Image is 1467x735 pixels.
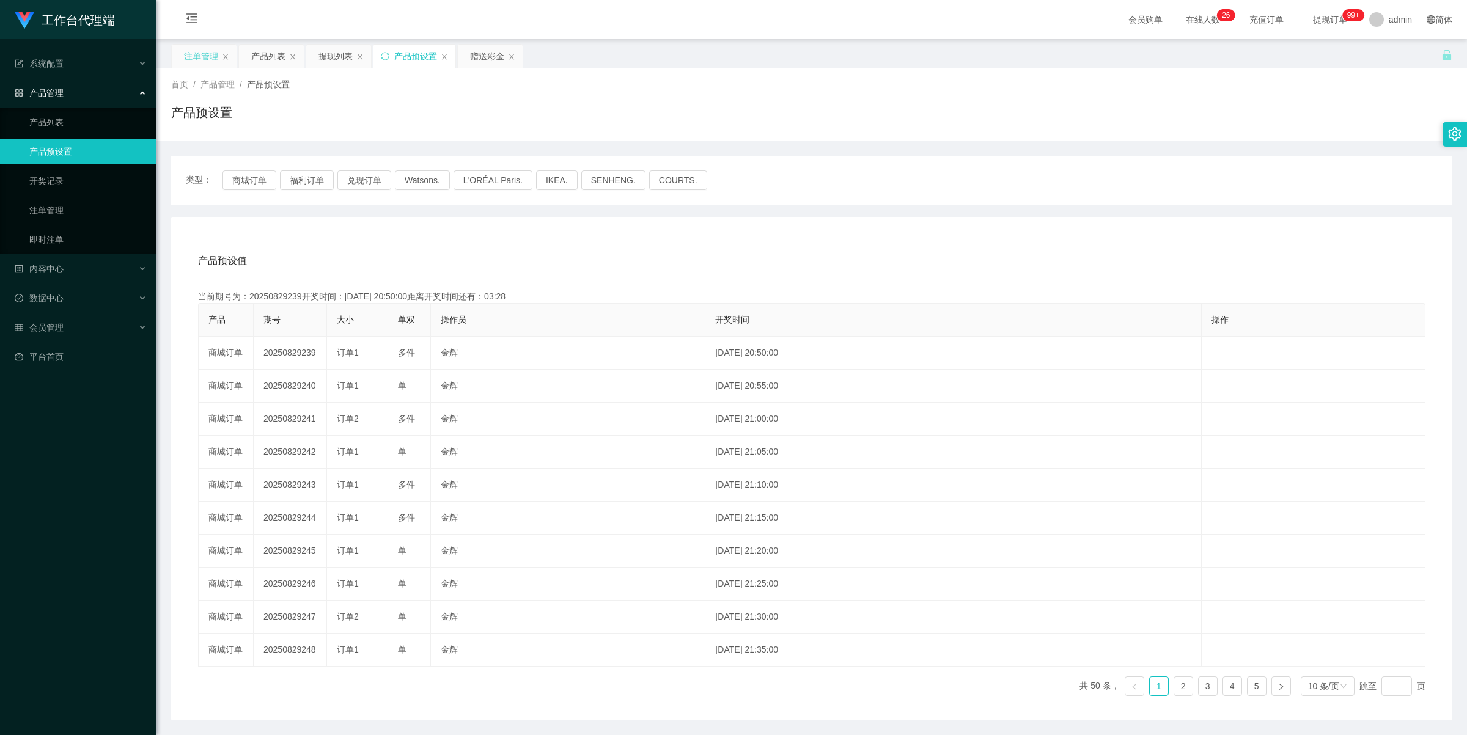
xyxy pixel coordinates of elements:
[431,502,705,535] td: 金辉
[15,89,23,97] i: 图标: appstore-o
[1198,676,1218,696] li: 3
[171,103,232,122] h1: 产品预设置
[199,370,254,403] td: 商城订单
[705,601,1202,634] td: [DATE] 21:30:00
[398,315,415,324] span: 单双
[15,345,147,369] a: 图标: dashboard平台首页
[171,79,188,89] span: 首页
[254,535,327,568] td: 20250829245
[1342,9,1364,21] sup: 1017
[1150,677,1168,695] a: 1
[199,601,254,634] td: 商城订单
[1441,49,1452,60] i: 图标: unlock
[441,315,466,324] span: 操作员
[254,337,327,370] td: 20250829239
[337,546,359,555] span: 订单1
[398,645,406,654] span: 单
[715,315,749,324] span: 开奖时间
[1340,682,1347,691] i: 图标: down
[29,139,147,164] a: 产品预设置
[1307,15,1353,24] span: 提现订单
[15,294,23,302] i: 图标: check-circle-o
[705,436,1202,469] td: [DATE] 21:05:00
[1211,315,1229,324] span: 操作
[1243,15,1290,24] span: 充值订单
[337,447,359,456] span: 订单1
[1308,677,1339,695] div: 10 条/页
[337,612,359,621] span: 订单2
[254,469,327,502] td: 20250829243
[263,315,281,324] span: 期号
[15,15,115,24] a: 工作台代理端
[337,348,359,357] span: 订单1
[1180,15,1226,24] span: 在线人数
[1149,676,1169,696] li: 1
[649,170,707,190] button: COURTS.
[356,53,364,60] i: 图标: close
[1226,9,1230,21] p: 6
[254,601,327,634] td: 20250829247
[1131,683,1138,690] i: 图标: left
[431,403,705,436] td: 金辉
[431,436,705,469] td: 金辉
[280,170,334,190] button: 福利订单
[15,88,64,98] span: 产品管理
[199,436,254,469] td: 商城订单
[431,568,705,601] td: 金辉
[398,381,406,390] span: 单
[199,568,254,601] td: 商城订单
[29,110,147,134] a: 产品列表
[247,79,290,89] span: 产品预设置
[254,436,327,469] td: 20250829242
[337,513,359,522] span: 订单1
[199,535,254,568] td: 商城订单
[240,79,242,89] span: /
[186,170,222,190] span: 类型：
[15,293,64,303] span: 数据中心
[395,170,450,190] button: Watsons.
[29,169,147,193] a: 开奖记录
[15,59,64,68] span: 系统配置
[251,45,285,68] div: 产品列表
[198,254,247,268] span: 产品预设值
[705,370,1202,403] td: [DATE] 20:55:00
[705,568,1202,601] td: [DATE] 21:25:00
[337,315,354,324] span: 大小
[1223,677,1241,695] a: 4
[199,634,254,667] td: 商城订单
[431,535,705,568] td: 金辉
[581,170,645,190] button: SENHENG.
[1427,15,1435,24] i: 图标: global
[199,469,254,502] td: 商城订单
[254,403,327,436] td: 20250829241
[1079,676,1119,696] li: 共 50 条，
[254,568,327,601] td: 20250829246
[398,612,406,621] span: 单
[171,1,213,40] i: 图标: menu-fold
[398,513,415,522] span: 多件
[1174,676,1193,696] li: 2
[254,634,327,667] td: 20250829248
[705,634,1202,667] td: [DATE] 21:35:00
[1359,676,1425,696] div: 跳至 页
[193,79,196,89] span: /
[431,337,705,370] td: 金辉
[431,469,705,502] td: 金辉
[337,579,359,588] span: 订单1
[398,447,406,456] span: 单
[536,170,578,190] button: IKEA.
[705,469,1202,502] td: [DATE] 21:10:00
[199,403,254,436] td: 商城订单
[15,264,64,274] span: 内容中心
[208,315,226,324] span: 产品
[1278,683,1285,690] i: 图标: right
[198,290,1425,303] div: 当前期号为：20250829239开奖时间：[DATE] 20:50:00距离开奖时间还有：03:28
[398,414,415,423] span: 多件
[1448,127,1461,141] i: 图标: setting
[337,381,359,390] span: 订单1
[705,535,1202,568] td: [DATE] 21:20:00
[1271,676,1291,696] li: 下一页
[381,52,389,60] i: 图标: sync
[394,45,437,68] div: 产品预设置
[199,337,254,370] td: 商城订单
